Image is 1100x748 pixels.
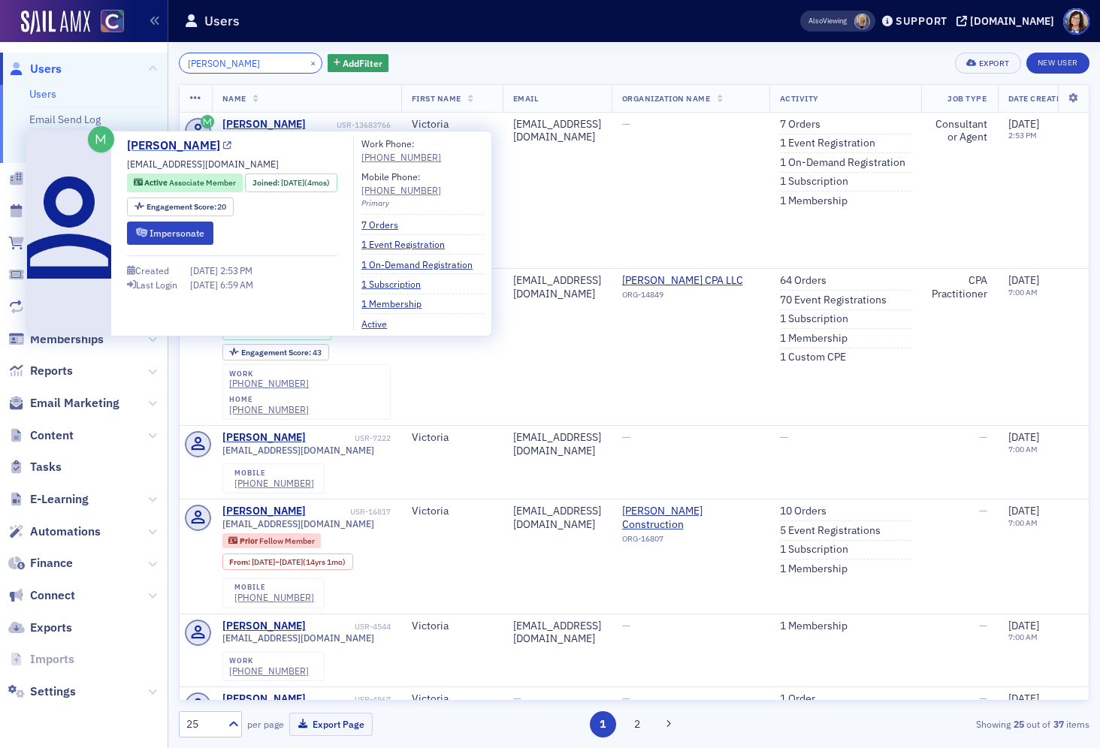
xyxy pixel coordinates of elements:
[361,237,456,251] a: 1 Event Registration
[1008,692,1039,705] span: [DATE]
[222,518,374,529] span: [EMAIL_ADDRESS][DOMAIN_NAME]
[234,583,314,592] div: mobile
[1008,444,1038,454] time: 7:00 AM
[780,274,827,288] a: 64 Orders
[127,222,213,245] button: Impersonate
[134,177,236,189] a: Active Associate Member
[127,198,234,216] div: Engagement Score: 20
[622,619,630,632] span: —
[1063,8,1089,35] span: Profile
[956,16,1059,26] button: [DOMAIN_NAME]
[412,118,492,131] div: Victoria
[780,692,815,706] a: 1 Order
[147,203,227,211] div: 20
[1050,717,1066,731] strong: 37
[186,716,219,732] div: 25
[513,431,601,457] div: [EMAIL_ADDRESS][DOMAIN_NAME]
[222,431,306,445] a: [PERSON_NAME]
[622,505,759,531] span: Martines Palmeiro Construction
[308,433,391,443] div: USR-7222
[8,395,119,412] a: Email Marketing
[361,317,398,330] a: Active
[136,281,177,289] div: Last Login
[780,118,820,131] a: 7 Orders
[8,587,75,604] a: Connect
[780,156,905,170] a: 1 On-Demand Registration
[30,651,74,668] span: Imports
[30,587,75,604] span: Connect
[1008,130,1037,140] time: 2:53 PM
[307,56,320,69] button: ×
[979,692,987,705] span: —
[229,404,309,415] a: [PHONE_NUMBER]
[135,267,169,275] div: Created
[513,620,601,646] div: [EMAIL_ADDRESS][DOMAIN_NAME]
[412,431,492,445] div: Victoria
[259,535,315,546] span: Fellow Member
[947,93,987,104] span: Job Type
[361,137,441,164] div: Work Phone:
[328,54,389,73] button: AddFilter
[229,369,309,379] div: work
[361,183,441,197] a: [PHONE_NUMBER]
[8,299,104,315] a: Subscriptions
[30,683,76,700] span: Settings
[8,170,106,187] a: Organizations
[29,113,101,126] a: Email Send Log
[30,459,62,475] span: Tasks
[30,363,73,379] span: Reports
[229,665,309,677] a: [PHONE_NUMBER]
[30,555,73,572] span: Finance
[222,118,306,131] a: [PERSON_NAME]
[308,120,391,130] div: USR-13683766
[280,556,303,567] span: [DATE]
[780,563,848,576] a: 1 Membership
[222,445,374,456] span: [EMAIL_ADDRESS][DOMAIN_NAME]
[229,378,309,389] a: [PHONE_NUMBER]
[1008,93,1067,104] span: Date Created
[101,10,124,33] img: SailAMX
[179,53,322,74] input: Search…
[8,267,103,283] a: Registrations
[308,507,391,517] div: USR-16817
[780,430,788,444] span: —
[190,279,220,291] span: [DATE]
[8,523,101,540] a: Automations
[513,505,601,531] div: [EMAIL_ADDRESS][DOMAIN_NAME]
[29,87,56,101] a: Users
[1008,619,1039,632] span: [DATE]
[780,137,875,150] a: 1 Event Registration
[1011,717,1026,731] strong: 25
[204,12,240,30] h1: Users
[780,543,848,556] a: 1 Subscription
[361,150,441,164] div: [PHONE_NUMBER]
[896,14,947,28] div: Support
[513,93,539,104] span: Email
[222,632,374,644] span: [EMAIL_ADDRESS][DOMAIN_NAME]
[30,620,72,636] span: Exports
[222,533,322,548] div: Prior: Prior: Fellow Member
[1008,517,1038,528] time: 7:00 AM
[8,331,104,348] a: Memberships
[228,536,314,546] a: Prior Fellow Member
[361,170,441,198] div: Mobile Phone:
[127,173,243,192] div: Active: Active: Associate Member
[220,279,253,291] span: 6:59 AM
[361,198,484,210] div: Primary
[241,347,313,357] span: Engagement Score :
[1008,632,1038,642] time: 7:00 AM
[412,505,492,518] div: Victoria
[8,61,62,77] a: Users
[21,11,90,35] a: SailAMX
[622,505,759,531] a: [PERSON_NAME] Construction
[289,713,373,736] button: Export Page
[241,348,322,357] div: 43
[30,523,101,540] span: Automations
[361,297,433,310] a: 1 Membership
[622,534,759,549] div: ORG-16807
[780,195,848,208] a: 1 Membership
